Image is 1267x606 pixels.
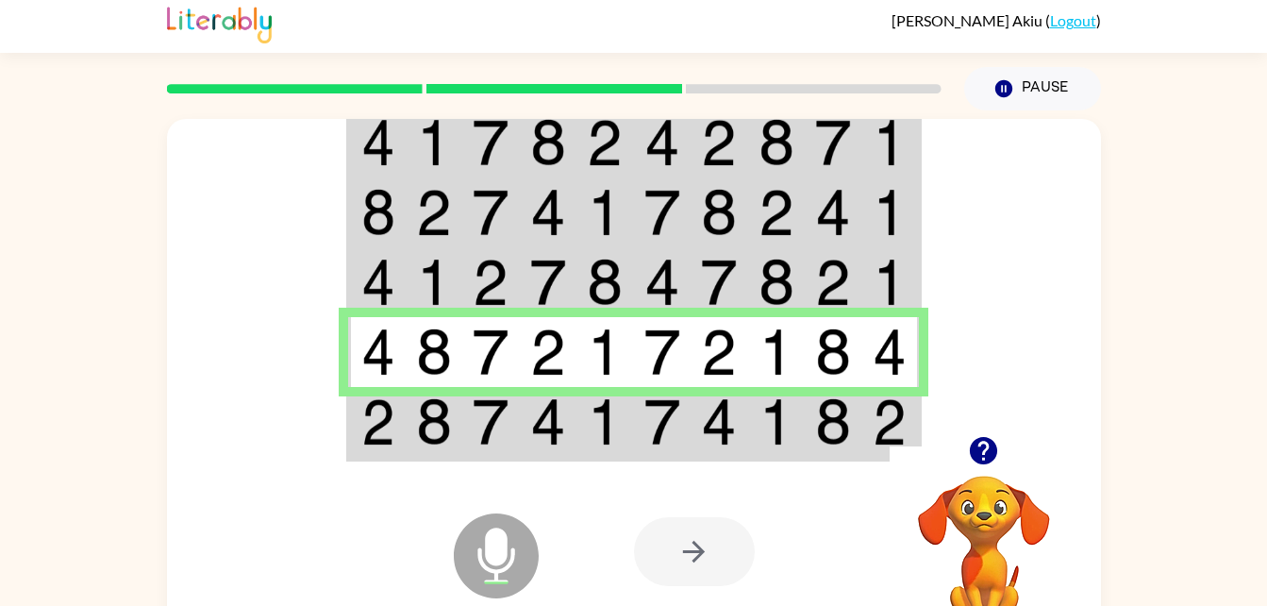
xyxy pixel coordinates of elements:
[873,119,907,166] img: 1
[759,328,794,376] img: 1
[873,328,907,376] img: 4
[964,67,1101,110] button: Pause
[361,398,395,446] img: 2
[701,189,737,236] img: 8
[701,259,737,306] img: 7
[473,328,508,376] img: 7
[587,189,623,236] img: 1
[759,189,794,236] img: 2
[873,189,907,236] img: 1
[759,119,794,166] img: 8
[701,328,737,376] img: 2
[644,259,680,306] img: 4
[644,328,680,376] img: 7
[815,259,851,306] img: 2
[416,119,452,166] img: 1
[361,328,395,376] img: 4
[892,11,1045,29] span: [PERSON_NAME] Akiu
[815,328,851,376] img: 8
[416,189,452,236] img: 2
[701,398,737,446] img: 4
[473,119,508,166] img: 7
[759,259,794,306] img: 8
[361,189,395,236] img: 8
[530,328,566,376] img: 2
[815,398,851,446] img: 8
[416,328,452,376] img: 8
[644,119,680,166] img: 4
[473,398,508,446] img: 7
[361,259,395,306] img: 4
[530,189,566,236] img: 4
[530,398,566,446] img: 4
[759,398,794,446] img: 1
[644,189,680,236] img: 7
[873,259,907,306] img: 1
[815,189,851,236] img: 4
[892,11,1101,29] div: ( )
[815,119,851,166] img: 7
[530,259,566,306] img: 7
[587,259,623,306] img: 8
[167,2,272,43] img: Literably
[587,328,623,376] img: 1
[416,398,452,446] img: 8
[644,398,680,446] img: 7
[473,189,508,236] img: 7
[701,119,737,166] img: 2
[361,119,395,166] img: 4
[416,259,452,306] img: 1
[1050,11,1096,29] a: Logout
[530,119,566,166] img: 8
[473,259,508,306] img: 2
[587,398,623,446] img: 1
[587,119,623,166] img: 2
[873,398,907,446] img: 2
